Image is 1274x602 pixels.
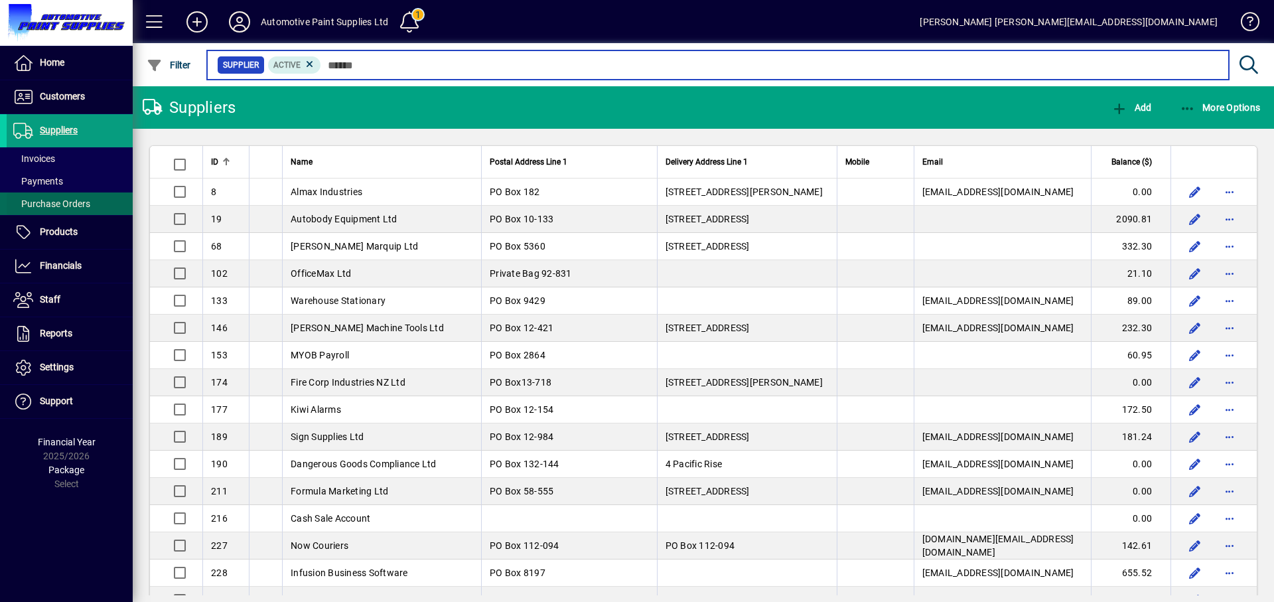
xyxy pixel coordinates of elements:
span: MYOB Payroll [291,350,349,360]
button: More options [1219,181,1240,202]
span: Active [273,60,301,70]
span: 211 [211,486,228,496]
button: More options [1219,290,1240,311]
span: Almax Industries [291,187,362,197]
span: PO Box 5360 [490,241,545,252]
span: Email [922,155,943,169]
button: More Options [1176,96,1264,119]
div: Automotive Paint Supplies Ltd [261,11,388,33]
span: PO Box 9429 [490,295,545,306]
a: Home [7,46,133,80]
button: Edit [1184,426,1206,447]
span: Now Couriers [291,540,348,551]
span: Purchase Orders [13,198,90,209]
button: Edit [1184,453,1206,475]
span: Supplier [223,58,259,72]
span: Filter [147,60,191,70]
td: 0.00 [1091,505,1170,532]
button: More options [1219,344,1240,366]
td: 0.00 [1091,451,1170,478]
td: 332.30 [1091,233,1170,260]
span: PO Box 2864 [490,350,545,360]
div: Mobile [845,155,906,169]
span: 190 [211,459,228,469]
span: PO Box13-718 [490,377,551,388]
td: 0.00 [1091,179,1170,206]
span: 189 [211,431,228,442]
span: [EMAIL_ADDRESS][DOMAIN_NAME] [922,431,1074,442]
div: Name [291,155,473,169]
span: Reports [40,328,72,339]
button: More options [1219,208,1240,230]
div: Email [922,155,1083,169]
span: Invoices [13,153,55,164]
span: 19 [211,214,222,224]
span: 174 [211,377,228,388]
a: Customers [7,80,133,113]
span: Infusion Business Software [291,567,408,578]
span: [EMAIL_ADDRESS][DOMAIN_NAME] [922,567,1074,578]
span: PO Box 58-555 [490,486,553,496]
button: Edit [1184,208,1206,230]
span: 177 [211,404,228,415]
span: Cash Sale Account [291,513,370,524]
span: Financials [40,260,82,271]
button: Edit [1184,263,1206,284]
a: Knowledge Base [1231,3,1257,46]
td: 21.10 [1091,260,1170,287]
span: [PERSON_NAME] Marquip Ltd [291,241,418,252]
span: Sign Supplies Ltd [291,431,364,442]
span: [STREET_ADDRESS] [666,486,750,496]
span: [EMAIL_ADDRESS][DOMAIN_NAME] [922,295,1074,306]
span: Suppliers [40,125,78,135]
button: More options [1219,317,1240,339]
span: 146 [211,323,228,333]
button: More options [1219,372,1240,393]
div: [PERSON_NAME] [PERSON_NAME][EMAIL_ADDRESS][DOMAIN_NAME] [920,11,1218,33]
button: More options [1219,263,1240,284]
span: Delivery Address Line 1 [666,155,748,169]
a: Payments [7,170,133,192]
span: [EMAIL_ADDRESS][DOMAIN_NAME] [922,459,1074,469]
td: 172.50 [1091,396,1170,423]
td: 142.61 [1091,532,1170,560]
td: 2090.81 [1091,206,1170,233]
span: Products [40,226,78,237]
span: ID [211,155,218,169]
td: 89.00 [1091,287,1170,315]
span: PO Box 112-094 [666,540,735,551]
td: 181.24 [1091,423,1170,451]
span: 4 Pacific Rise [666,459,723,469]
a: Reports [7,317,133,350]
span: Autobody Equipment Ltd [291,214,397,224]
span: Add [1111,102,1151,113]
span: 68 [211,241,222,252]
td: 0.00 [1091,369,1170,396]
button: Edit [1184,508,1206,529]
span: Warehouse Stationary [291,295,386,306]
button: Edit [1184,236,1206,257]
span: [STREET_ADDRESS][PERSON_NAME] [666,377,823,388]
td: 232.30 [1091,315,1170,342]
span: Postal Address Line 1 [490,155,567,169]
span: PO Box 182 [490,187,540,197]
button: Edit [1184,290,1206,311]
div: ID [211,155,241,169]
button: More options [1219,535,1240,556]
span: Kiwi Alarms [291,404,341,415]
button: More options [1219,562,1240,583]
mat-chip: Activation Status: Active [268,56,321,74]
td: 60.95 [1091,342,1170,369]
span: Fire Corp Industries NZ Ltd [291,377,405,388]
span: 133 [211,295,228,306]
span: [PERSON_NAME] Machine Tools Ltd [291,323,444,333]
button: Profile [218,10,261,34]
span: Settings [40,362,74,372]
span: 227 [211,540,228,551]
span: [STREET_ADDRESS] [666,323,750,333]
button: More options [1219,508,1240,529]
span: Formula Marketing Ltd [291,486,388,496]
span: [EMAIL_ADDRESS][DOMAIN_NAME] [922,187,1074,197]
td: 0.00 [1091,478,1170,505]
span: PO Box 112-094 [490,540,559,551]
